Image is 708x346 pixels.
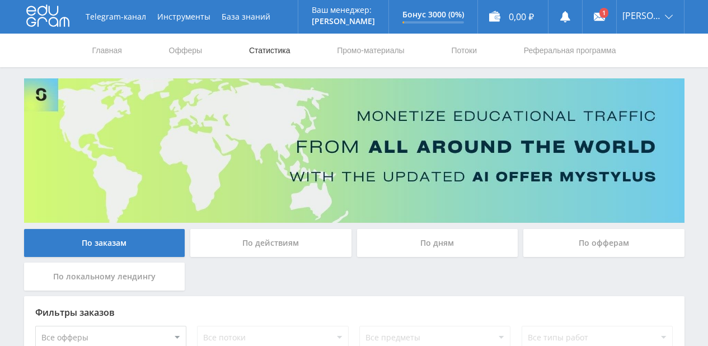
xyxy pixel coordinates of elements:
a: Реферальная программа [523,34,617,67]
p: Бонус 3000 (0%) [402,10,464,19]
a: Статистика [248,34,292,67]
a: Потоки [450,34,478,67]
img: Banner [24,78,684,223]
div: По заказам [24,229,185,257]
div: По офферам [523,229,684,257]
a: Офферы [168,34,204,67]
div: Фильтры заказов [35,307,673,317]
p: [PERSON_NAME] [312,17,375,26]
span: [PERSON_NAME] [622,11,662,20]
div: По действиям [190,229,351,257]
p: Ваш менеджер: [312,6,375,15]
a: Промо-материалы [336,34,405,67]
a: Главная [91,34,123,67]
div: По дням [357,229,518,257]
div: По локальному лендингу [24,263,185,291]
